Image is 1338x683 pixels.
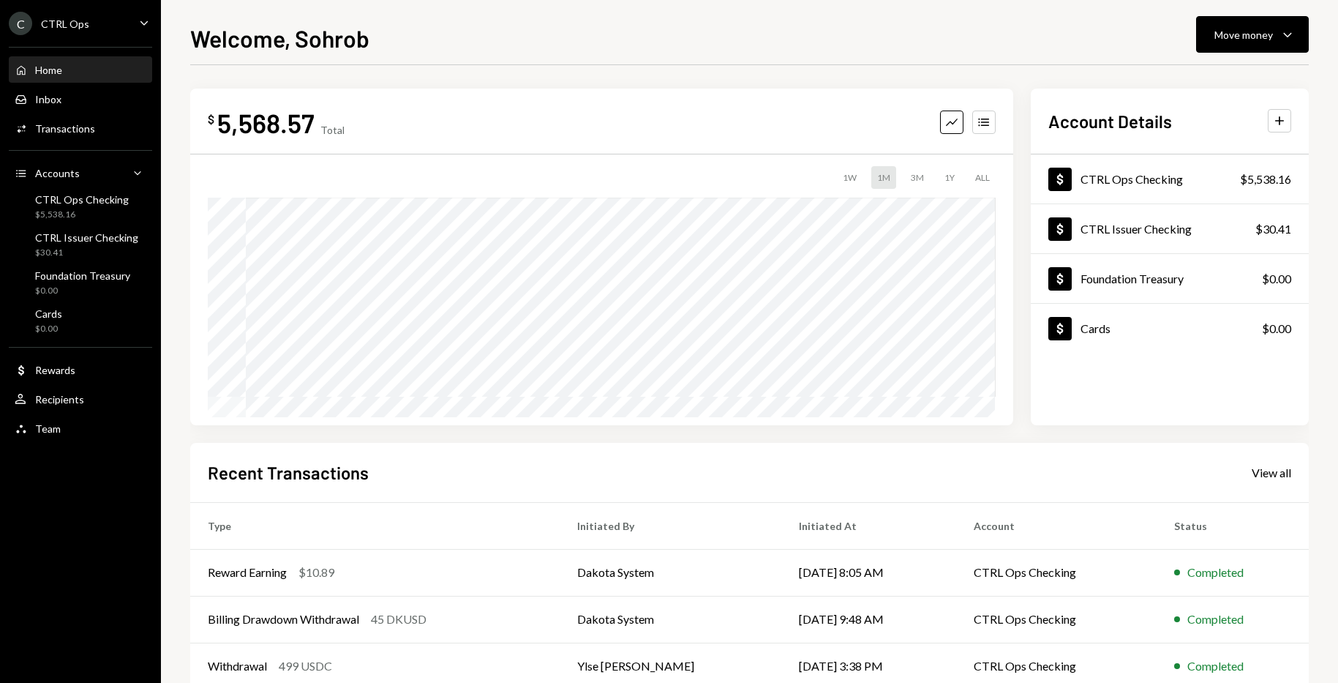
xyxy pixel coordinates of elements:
[956,502,1157,549] th: Account
[35,64,62,76] div: Home
[208,657,267,675] div: Withdrawal
[35,231,138,244] div: CTRL Issuer Checking
[35,422,61,435] div: Team
[969,166,996,189] div: ALL
[560,596,781,643] td: Dakota System
[9,86,152,112] a: Inbox
[9,265,152,300] a: Foundation Treasury$0.00
[781,502,956,549] th: Initiated At
[208,460,369,485] h2: Recent Transactions
[1187,564,1244,581] div: Completed
[1240,171,1291,188] div: $5,538.16
[208,564,287,581] div: Reward Earning
[1262,270,1291,288] div: $0.00
[1262,320,1291,337] div: $0.00
[298,564,334,581] div: $10.89
[1031,154,1309,204] a: CTRL Ops Checking$5,538.16
[1214,27,1273,42] div: Move money
[35,364,75,376] div: Rewards
[781,549,956,596] td: [DATE] 8:05 AM
[1080,222,1192,236] div: CTRL Issuer Checking
[871,166,896,189] div: 1M
[1255,220,1291,238] div: $30.41
[9,189,152,224] a: CTRL Ops Checking$5,538.16
[1031,254,1309,303] a: Foundation Treasury$0.00
[9,386,152,412] a: Recipients
[837,166,862,189] div: 1W
[560,502,781,549] th: Initiated By
[9,415,152,441] a: Team
[1157,502,1309,549] th: Status
[9,12,32,35] div: C
[371,611,426,628] div: 45 DKUSD
[9,160,152,186] a: Accounts
[35,193,129,206] div: CTRL Ops Checking
[35,269,130,282] div: Foundation Treasury
[35,285,130,297] div: $0.00
[1031,204,1309,253] a: CTRL Issuer Checking$30.41
[190,502,560,549] th: Type
[956,549,1157,596] td: CTRL Ops Checking
[35,209,129,221] div: $5,538.16
[905,166,930,189] div: 3M
[9,227,152,262] a: CTRL Issuer Checking$30.41
[35,122,95,135] div: Transactions
[560,549,781,596] td: Dakota System
[1080,272,1184,285] div: Foundation Treasury
[1187,611,1244,628] div: Completed
[1080,321,1110,335] div: Cards
[9,303,152,338] a: Cards$0.00
[35,393,84,406] div: Recipients
[1196,16,1309,53] button: Move money
[208,611,359,628] div: Billing Drawdown Withdrawal
[190,23,369,53] h1: Welcome, Sohrob
[1187,657,1244,675] div: Completed
[35,323,62,335] div: $0.00
[279,657,332,675] div: 499 USDC
[939,166,961,189] div: 1Y
[217,106,315,139] div: 5,568.57
[9,56,152,83] a: Home
[1048,109,1172,133] h2: Account Details
[956,596,1157,643] td: CTRL Ops Checking
[41,18,89,30] div: CTRL Ops
[35,167,80,179] div: Accounts
[208,112,214,127] div: $
[35,307,62,320] div: Cards
[9,115,152,141] a: Transactions
[1031,304,1309,353] a: Cards$0.00
[1080,172,1183,186] div: CTRL Ops Checking
[9,357,152,383] a: Rewards
[35,93,61,105] div: Inbox
[1252,466,1291,480] div: View all
[35,247,138,259] div: $30.41
[1252,464,1291,480] a: View all
[320,124,345,136] div: Total
[781,596,956,643] td: [DATE] 9:48 AM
